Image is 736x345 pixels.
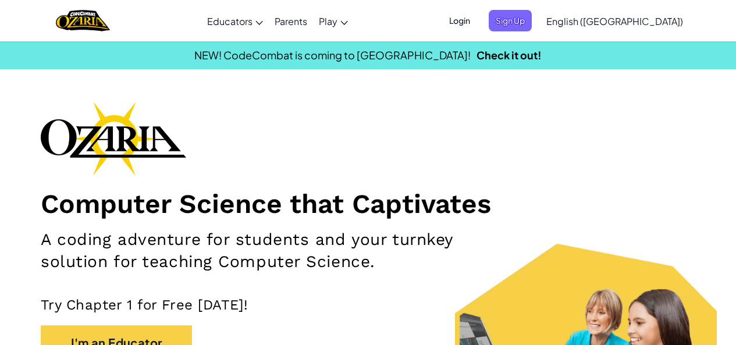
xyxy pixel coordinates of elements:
span: Play [319,15,337,27]
a: Ozaria by CodeCombat logo [56,9,110,33]
a: Educators [201,5,269,37]
button: Sign Up [489,10,532,31]
h1: Computer Science that Captivates [41,187,695,220]
p: Try Chapter 1 for Free [DATE]! [41,296,695,314]
img: Ozaria branding logo [41,101,186,176]
a: Parents [269,5,313,37]
a: Check it out! [477,48,542,62]
a: Play [313,5,354,37]
a: English ([GEOGRAPHIC_DATA]) [541,5,689,37]
span: English ([GEOGRAPHIC_DATA]) [546,15,683,27]
button: Login [442,10,477,31]
span: Educators [207,15,253,27]
h2: A coding adventure for students and your turnkey solution for teaching Computer Science. [41,229,479,273]
img: Home [56,9,110,33]
span: NEW! CodeCombat is coming to [GEOGRAPHIC_DATA]! [194,48,471,62]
